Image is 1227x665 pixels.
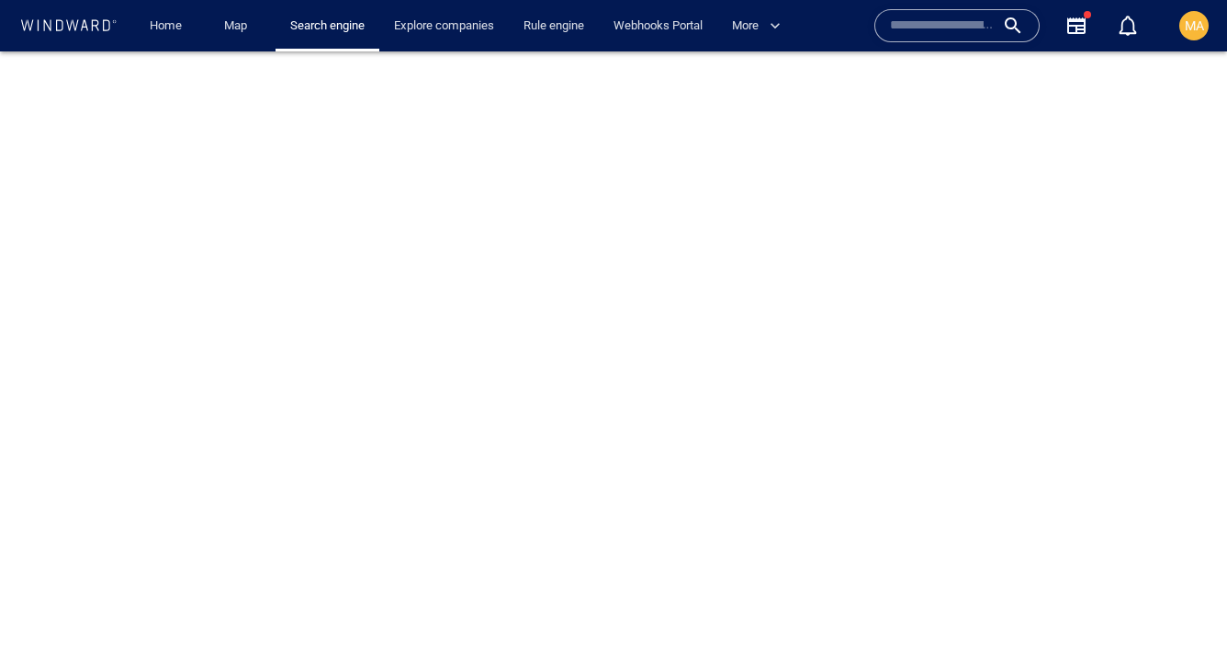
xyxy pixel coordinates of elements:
a: Search engine [283,10,372,42]
span: More [732,16,781,37]
button: Home [136,10,195,42]
div: Notification center [1117,15,1139,37]
button: Map [209,10,268,42]
a: Map [217,10,261,42]
iframe: Chat [1149,582,1213,651]
a: Rule engine [516,10,591,42]
a: Webhooks Portal [606,10,710,42]
a: Explore companies [387,10,501,42]
a: Home [142,10,189,42]
button: More [725,10,796,42]
span: MA [1185,18,1204,33]
button: MA [1176,7,1212,44]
